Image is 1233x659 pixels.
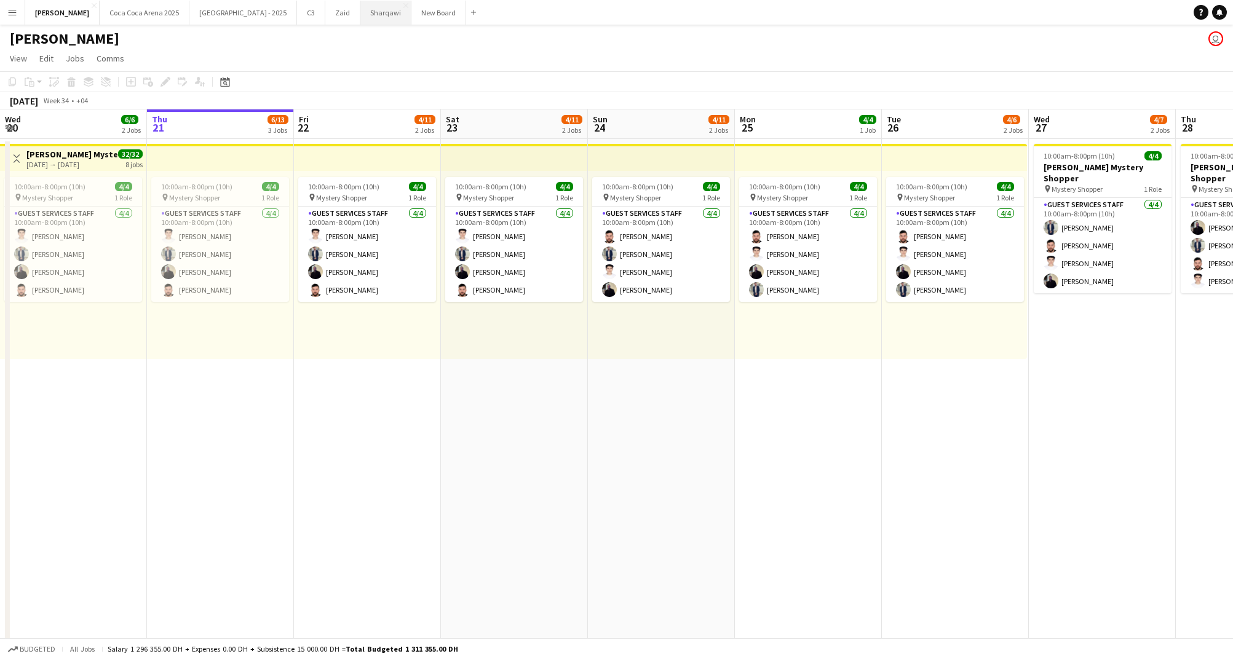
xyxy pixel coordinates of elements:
[20,645,55,653] span: Budgeted
[1181,114,1196,125] span: Thu
[411,1,466,25] button: New Board
[556,182,573,191] span: 4/4
[555,193,573,202] span: 1 Role
[708,115,729,124] span: 4/11
[887,114,901,125] span: Tue
[1004,125,1023,135] div: 2 Jobs
[97,53,124,64] span: Comms
[4,207,142,302] app-card-role: Guest Services Staff4/410:00am-8:00pm (10h)[PERSON_NAME][PERSON_NAME][PERSON_NAME][PERSON_NAME]
[1032,120,1050,135] span: 27
[445,177,583,302] app-job-card: 10:00am-8:00pm (10h)4/4 Mystery Shopper1 RoleGuest Services Staff4/410:00am-8:00pm (10h)[PERSON_N...
[1151,125,1170,135] div: 2 Jobs
[108,644,458,653] div: Salary 1 296 355.00 DH + Expenses 0.00 DH + Subsistence 15 000.00 DH =
[445,207,583,302] app-card-role: Guest Services Staff4/410:00am-8:00pm (10h)[PERSON_NAME][PERSON_NAME][PERSON_NAME][PERSON_NAME]
[738,120,756,135] span: 25
[850,182,867,191] span: 4/4
[602,182,673,191] span: 10:00am-8:00pm (10h)
[316,193,367,202] span: Mystery Shopper
[100,1,189,25] button: Coca Coca Arena 2025
[749,182,820,191] span: 10:00am-8:00pm (10h)
[886,207,1024,302] app-card-role: Guest Services Staff4/410:00am-8:00pm (10h)[PERSON_NAME][PERSON_NAME][PERSON_NAME][PERSON_NAME]
[1034,114,1050,125] span: Wed
[1052,184,1103,194] span: Mystery Shopper
[702,193,720,202] span: 1 Role
[860,125,876,135] div: 1 Job
[14,182,85,191] span: 10:00am-8:00pm (10h)
[76,96,88,105] div: +04
[92,50,129,66] a: Comms
[859,115,876,124] span: 4/4
[1034,144,1172,293] div: 10:00am-8:00pm (10h)4/4[PERSON_NAME] Mystery Shopper Mystery Shopper1 RoleGuest Services Staff4/4...
[268,115,288,124] span: 6/13
[61,50,89,66] a: Jobs
[125,159,143,169] div: 8 jobs
[3,120,21,135] span: 20
[151,177,289,302] app-job-card: 10:00am-8:00pm (10h)4/4 Mystery Shopper1 RoleGuest Services Staff4/410:00am-8:00pm (10h)[PERSON_N...
[409,182,426,191] span: 4/4
[26,160,118,169] div: [DATE] → [DATE]
[39,53,54,64] span: Edit
[308,182,379,191] span: 10:00am-8:00pm (10h)
[1044,151,1115,160] span: 10:00am-8:00pm (10h)
[114,193,132,202] span: 1 Role
[169,193,220,202] span: Mystery Shopper
[997,182,1014,191] span: 4/4
[25,1,100,25] button: [PERSON_NAME]
[298,177,436,302] app-job-card: 10:00am-8:00pm (10h)4/4 Mystery Shopper1 RoleGuest Services Staff4/410:00am-8:00pm (10h)[PERSON_N...
[360,1,411,25] button: Sharqawi
[10,53,27,64] span: View
[455,182,526,191] span: 10:00am-8:00pm (10h)
[740,114,756,125] span: Mon
[446,114,459,125] span: Sat
[739,177,877,302] app-job-card: 10:00am-8:00pm (10h)4/4 Mystery Shopper1 RoleGuest Services Staff4/410:00am-8:00pm (10h)[PERSON_N...
[591,120,608,135] span: 24
[10,30,119,48] h1: [PERSON_NAME]
[66,53,84,64] span: Jobs
[41,96,71,105] span: Week 34
[152,114,167,125] span: Thu
[346,644,458,653] span: Total Budgeted 1 311 355.00 DH
[463,193,514,202] span: Mystery Shopper
[592,177,730,302] app-job-card: 10:00am-8:00pm (10h)4/4 Mystery Shopper1 RoleGuest Services Staff4/410:00am-8:00pm (10h)[PERSON_N...
[34,50,58,66] a: Edit
[299,114,309,125] span: Fri
[150,120,167,135] span: 21
[262,182,279,191] span: 4/4
[885,120,901,135] span: 26
[1144,151,1162,160] span: 4/4
[896,182,967,191] span: 10:00am-8:00pm (10h)
[886,177,1024,302] div: 10:00am-8:00pm (10h)4/4 Mystery Shopper1 RoleGuest Services Staff4/410:00am-8:00pm (10h)[PERSON_N...
[414,115,435,124] span: 4/11
[268,125,288,135] div: 3 Jobs
[739,207,877,302] app-card-role: Guest Services Staff4/410:00am-8:00pm (10h)[PERSON_NAME][PERSON_NAME][PERSON_NAME][PERSON_NAME]
[757,193,808,202] span: Mystery Shopper
[1144,184,1162,194] span: 1 Role
[68,644,97,653] span: All jobs
[189,1,297,25] button: [GEOGRAPHIC_DATA] - 2025
[122,125,141,135] div: 2 Jobs
[26,149,118,160] h3: [PERSON_NAME] Mystery Shopper
[904,193,955,202] span: Mystery Shopper
[1034,162,1172,184] h3: [PERSON_NAME] Mystery Shopper
[709,125,729,135] div: 2 Jobs
[1208,31,1223,46] app-user-avatar: Kate Oliveros
[610,193,661,202] span: Mystery Shopper
[5,50,32,66] a: View
[5,114,21,125] span: Wed
[297,1,325,25] button: C3
[1003,115,1020,124] span: 4/6
[592,207,730,302] app-card-role: Guest Services Staff4/410:00am-8:00pm (10h)[PERSON_NAME][PERSON_NAME][PERSON_NAME][PERSON_NAME]
[161,182,232,191] span: 10:00am-8:00pm (10h)
[4,177,142,302] app-job-card: 10:00am-8:00pm (10h)4/4 Mystery Shopper1 RoleGuest Services Staff4/410:00am-8:00pm (10h)[PERSON_N...
[118,149,143,159] span: 32/32
[996,193,1014,202] span: 1 Role
[849,193,867,202] span: 1 Role
[593,114,608,125] span: Sun
[22,193,73,202] span: Mystery Shopper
